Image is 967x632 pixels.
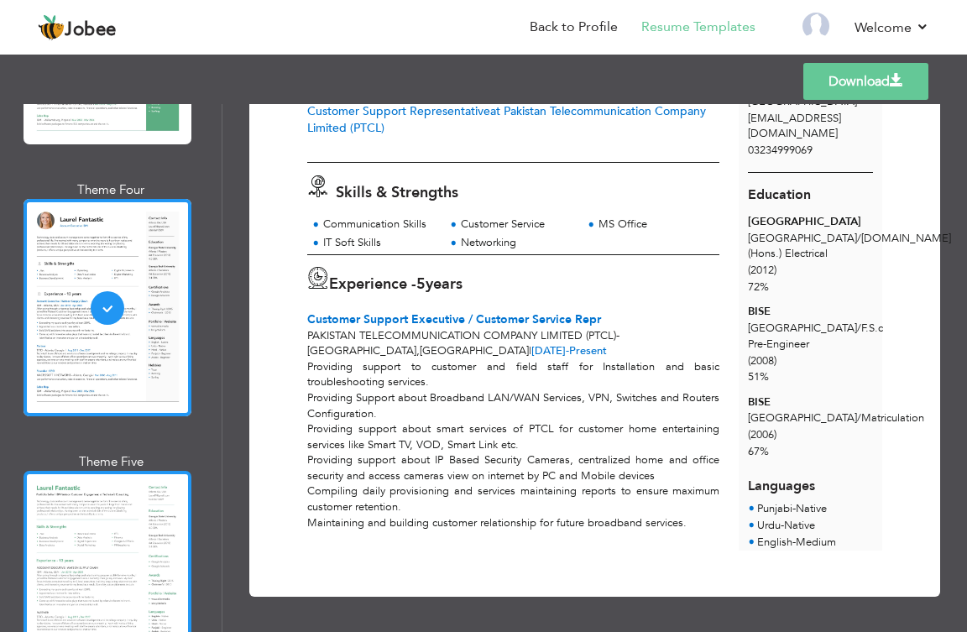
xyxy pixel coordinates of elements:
span: Experience - [329,274,416,295]
span: - [792,501,796,516]
span: at Pakistan Telecommunication Company Limited (PTCL) [307,103,706,136]
img: jobee.io [38,14,65,41]
span: Punjabi [757,501,792,516]
span: (2008) [748,353,776,368]
div: Networking [461,235,572,251]
span: [GEOGRAPHIC_DATA] F.S.c Pre-Engineer [748,321,883,352]
div: Theme Four [27,181,195,199]
span: Urdu [757,518,781,533]
span: / [857,321,861,336]
span: 5 [416,274,426,295]
span: | [529,343,531,358]
div: MS Office [598,217,710,232]
span: [GEOGRAPHIC_DATA] [DOMAIN_NAME] (Hons.) Electrical [748,231,951,262]
span: [EMAIL_ADDRESS][DOMAIN_NAME] [748,111,841,142]
div: Communication Skills [323,217,435,232]
li: Medium [757,535,836,551]
label: years [416,274,463,295]
span: Customer Support Representative [307,103,490,119]
span: [GEOGRAPHIC_DATA] [307,343,416,358]
span: Education [748,185,811,204]
span: (2006) [748,427,776,442]
span: [GEOGRAPHIC_DATA] [420,343,529,358]
a: Welcome [855,18,929,38]
li: Native [757,501,827,518]
span: English [757,535,792,550]
span: - [792,535,796,550]
div: BISE [748,394,873,410]
div: Providing support to customer and field staff for Installation and basic troubleshooting services... [298,359,729,530]
a: Download [803,63,928,100]
div: [GEOGRAPHIC_DATA] [748,214,873,230]
span: [DATE] [531,343,569,358]
span: Customer Support Executive / Customer Service Repr [307,311,601,327]
li: Native [757,518,836,535]
div: BISE [748,304,873,320]
span: 72% [748,279,769,295]
span: Jobee [65,21,117,39]
a: Back to Profile [530,18,618,37]
span: 67% [748,444,769,459]
span: [GEOGRAPHIC_DATA] Matriculation [748,410,924,426]
span: [GEOGRAPHIC_DATA] [748,94,857,109]
div: IT Soft Skills [323,235,435,251]
span: - [566,343,569,358]
span: - [616,328,619,343]
a: Jobee [38,14,117,41]
span: 03234999069 [748,143,813,158]
a: Resume Templates [641,18,755,37]
div: Theme Five [27,453,195,471]
span: - [781,518,784,533]
span: Present [531,343,607,358]
span: / [857,410,861,426]
img: Profile Img [802,13,829,39]
span: / [857,231,861,246]
span: Skills & Strengths [336,182,458,203]
div: Customer Service [461,217,572,232]
span: 51% [748,369,769,384]
span: , [416,343,420,358]
span: Languages [748,464,815,496]
span: Pakistan Telecommunication Company Limited (PTCL) [307,328,616,343]
span: (2012) [748,263,776,278]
